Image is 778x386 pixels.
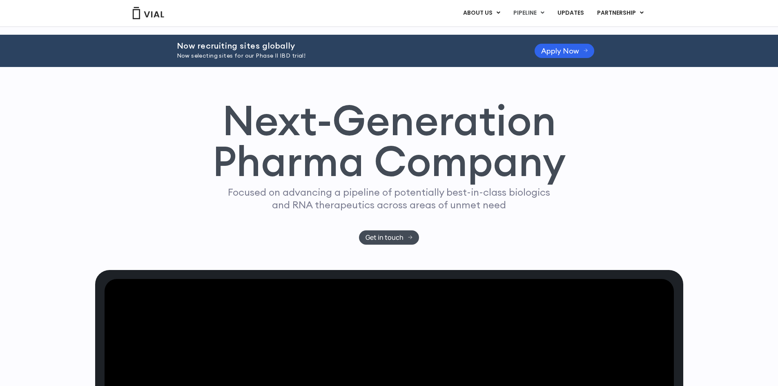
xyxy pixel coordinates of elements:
span: Get in touch [366,234,403,241]
h1: Next-Generation Pharma Company [212,100,566,182]
a: PARTNERSHIPMenu Toggle [591,6,650,20]
a: PIPELINEMenu Toggle [507,6,551,20]
a: Apply Now [535,44,595,58]
a: Get in touch [359,230,419,245]
span: Apply Now [541,48,579,54]
h2: Now recruiting sites globally [177,41,514,50]
a: ABOUT USMenu Toggle [457,6,506,20]
img: Vial Logo [132,7,165,19]
p: Now selecting sites for our Phase II IBD trial! [177,51,514,60]
p: Focused on advancing a pipeline of potentially best-in-class biologics and RNA therapeutics acros... [225,186,554,211]
a: UPDATES [551,6,590,20]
